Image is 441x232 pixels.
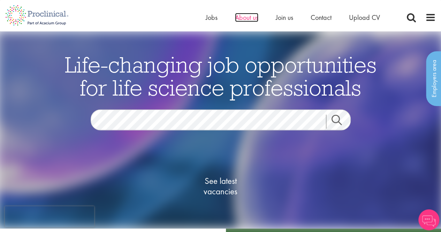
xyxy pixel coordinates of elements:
[186,175,256,196] span: See latest vacancies
[418,209,439,230] img: Chatbot
[5,206,94,227] iframe: reCAPTCHA
[326,114,356,128] a: Job search submit button
[349,13,380,22] a: Upload CV
[276,13,293,22] a: Join us
[235,13,258,22] a: About us
[206,13,218,22] a: Jobs
[186,148,256,224] a: See latestvacancies
[65,50,377,101] span: Life-changing job opportunities for life science professionals
[311,13,332,22] a: Contact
